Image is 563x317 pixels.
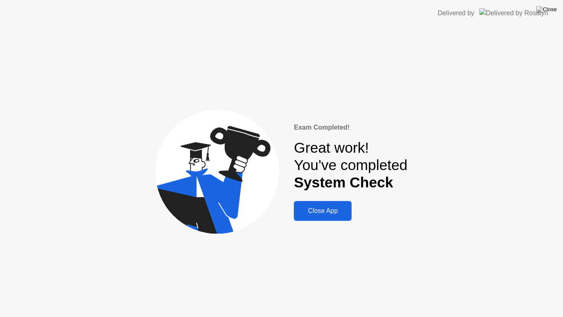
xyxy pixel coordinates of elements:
div: Exam Completed! [294,123,407,132]
div: Great work! You've completed [294,139,407,192]
button: Close App [294,201,352,221]
img: Delivered by Rosalyn [479,8,548,18]
div: Delivered by [438,8,474,18]
img: Close [536,6,557,13]
div: Close App [296,207,349,215]
b: System Check [294,174,393,190]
